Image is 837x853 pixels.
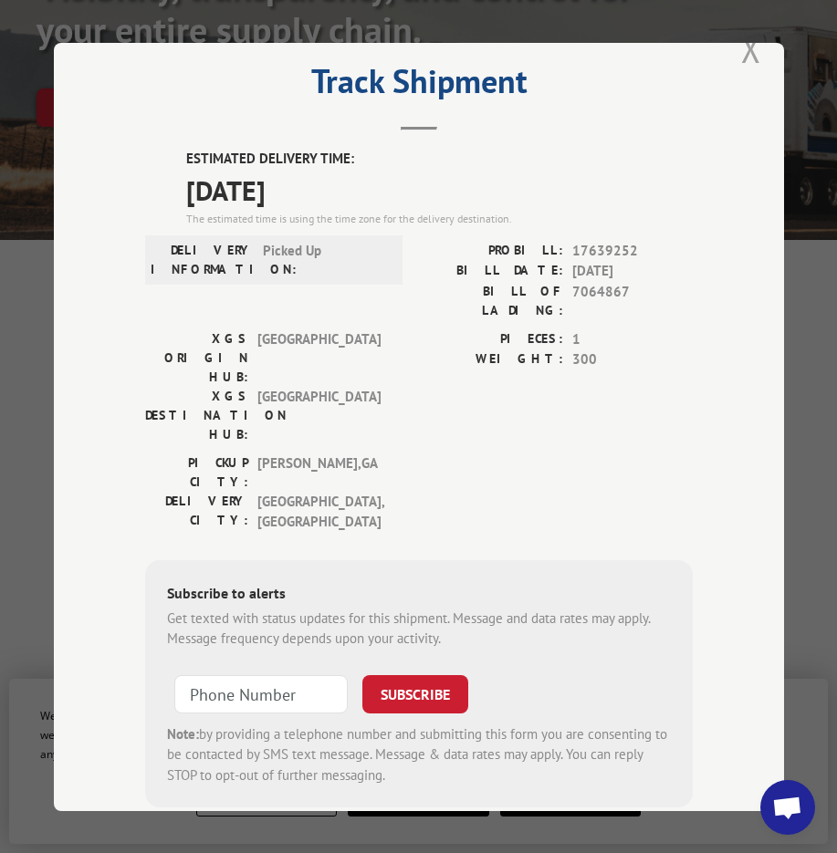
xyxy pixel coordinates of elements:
span: 300 [572,349,693,370]
label: WEIGHT: [419,349,563,370]
label: ESTIMATED DELIVERY TIME: [186,149,693,170]
label: DELIVERY INFORMATION: [151,240,254,278]
label: PIECES: [419,328,563,349]
div: Get texted with status updates for this shipment. Message and data rates may apply. Message frequ... [167,608,671,649]
span: [GEOGRAPHIC_DATA] [257,328,381,386]
span: [GEOGRAPHIC_DATA] , [GEOGRAPHIC_DATA] [257,491,381,532]
strong: Note: [167,724,199,742]
button: SUBSCRIBE [362,674,468,713]
div: Open chat [760,780,815,835]
span: 17639252 [572,240,693,261]
label: XGS DESTINATION HUB: [145,386,248,443]
label: BILL OF LADING: [419,281,563,319]
h2: Track Shipment [145,68,693,103]
label: DELIVERY CITY: [145,491,248,532]
div: Subscribe to alerts [167,581,671,608]
div: by providing a telephone number and submitting this form you are consenting to be contacted by SM... [167,723,671,785]
span: [DATE] [572,261,693,282]
span: [GEOGRAPHIC_DATA] [257,386,381,443]
span: 1 [572,328,693,349]
span: 7064867 [572,281,693,319]
label: BILL DATE: [419,261,563,282]
div: The estimated time is using the time zone for the delivery destination. [186,210,693,226]
input: Phone Number [174,674,348,713]
span: [DATE] [186,169,693,210]
span: [PERSON_NAME] , GA [257,453,381,491]
span: Picked Up [263,240,386,278]
label: PROBILL: [419,240,563,261]
button: Close modal [741,25,761,73]
label: PICKUP CITY: [145,453,248,491]
label: XGS ORIGIN HUB: [145,328,248,386]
